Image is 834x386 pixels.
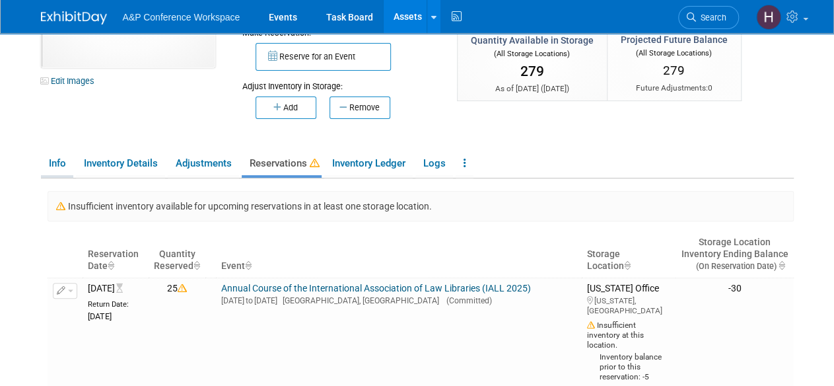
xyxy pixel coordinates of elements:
a: Logs [415,152,453,175]
a: Inventory Ledger [324,152,413,175]
button: Reserve for an Event [256,43,391,71]
div: [DATE] [DATE] [221,294,576,306]
span: (On Reservation Date) [684,261,776,271]
span: A&P Conference Workspace [123,12,240,22]
a: Info [41,152,73,175]
th: ReservationDate : activate to sort column ascending [83,231,149,278]
a: Search [678,6,739,29]
a: Inventory Details [76,152,165,175]
div: -30 [681,283,788,295]
span: Search [696,13,726,22]
a: Annual Course of the International Association of Law Libraries (IALL 2025) [221,283,531,293]
span: [GEOGRAPHIC_DATA], [GEOGRAPHIC_DATA] [277,296,439,305]
div: As of [DATE] ( ) [471,83,594,95]
button: Remove [330,96,390,119]
div: [US_STATE] Office [587,283,671,383]
span: (Committed) [441,296,492,305]
div: Adjust Inventory in Storage: [242,71,437,93]
span: 279 [520,63,544,79]
div: Insufficient inventory at this location. [587,317,671,350]
th: Storage Location : activate to sort column ascending [582,231,676,278]
a: Reservations [242,152,322,175]
i: Future Date [116,284,129,293]
div: Inventory balance prior to this reservation: -5 [587,350,671,382]
span: 0 [708,83,712,93]
img: Hannah Siegel [756,5,781,30]
div: Quantity Available in Storage [471,34,594,47]
span: to [244,296,254,305]
span: [DATE] [543,84,567,93]
th: Storage LocationInventory Ending Balance (On Reservation Date) : activate to sort column ascending [676,231,793,278]
div: Future Adjustments: [621,83,728,94]
th: Quantity&nbsp;&nbsp;&nbsp;Reserved : activate to sort column ascending [149,231,205,278]
div: (All Storage Locations) [471,47,594,59]
a: Edit Images [41,73,100,89]
i: Insufficient quantity available at storage location [587,321,597,329]
div: [US_STATE], [GEOGRAPHIC_DATA] [587,294,671,316]
a: Adjustments [168,152,239,175]
div: Return Date: [88,294,144,309]
div: Insufficient inventory available for upcoming reservations in at least one storage location. [48,191,794,221]
th: Event : activate to sort column ascending [216,231,582,278]
div: Projected Future Balance [621,33,728,46]
div: [DATE] [88,310,144,322]
span: 279 [663,63,685,78]
button: Add [256,96,316,119]
i: Insufficient quantity available at storage location [178,284,187,293]
img: ExhibitDay [41,11,107,24]
div: (All Storage Locations) [621,46,728,59]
